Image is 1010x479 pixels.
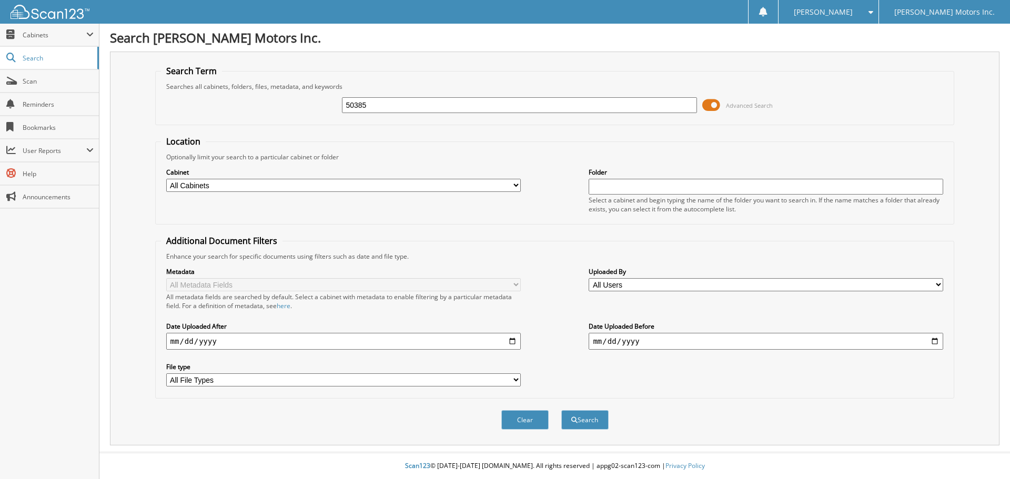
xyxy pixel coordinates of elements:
input: end [589,333,943,350]
button: Clear [501,410,549,430]
span: Scan123 [405,461,430,470]
div: © [DATE]-[DATE] [DOMAIN_NAME]. All rights reserved | appg02-scan123-com | [99,453,1010,479]
div: Searches all cabinets, folders, files, metadata, and keywords [161,82,949,91]
legend: Additional Document Filters [161,235,282,247]
span: Advanced Search [726,101,773,109]
span: Help [23,169,94,178]
label: Metadata [166,267,521,276]
span: Search [23,54,92,63]
a: Privacy Policy [665,461,705,470]
iframe: Chat Widget [957,429,1010,479]
label: Date Uploaded Before [589,322,943,331]
span: Reminders [23,100,94,109]
div: Enhance your search for specific documents using filters such as date and file type. [161,252,949,261]
span: Cabinets [23,30,86,39]
legend: Search Term [161,65,222,77]
span: Scan [23,77,94,86]
span: Announcements [23,192,94,201]
span: Bookmarks [23,123,94,132]
span: [PERSON_NAME] Motors Inc. [894,9,995,15]
span: User Reports [23,146,86,155]
span: [PERSON_NAME] [794,9,853,15]
label: Date Uploaded After [166,322,521,331]
label: Folder [589,168,943,177]
a: here [277,301,290,310]
div: Select a cabinet and begin typing the name of the folder you want to search in. If the name match... [589,196,943,213]
img: scan123-logo-white.svg [11,5,89,19]
div: All metadata fields are searched by default. Select a cabinet with metadata to enable filtering b... [166,292,521,310]
h1: Search [PERSON_NAME] Motors Inc. [110,29,999,46]
legend: Location [161,136,206,147]
label: Cabinet [166,168,521,177]
div: Optionally limit your search to a particular cabinet or folder [161,152,949,161]
label: Uploaded By [589,267,943,276]
input: start [166,333,521,350]
button: Search [561,410,609,430]
label: File type [166,362,521,371]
